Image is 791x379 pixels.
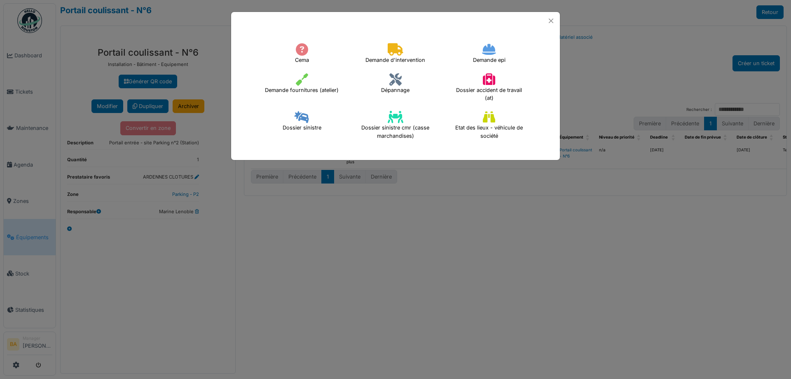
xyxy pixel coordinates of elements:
[376,82,415,88] a: Dépannage
[290,52,314,58] a: Cema
[277,108,327,134] h4: Dossier sinistre
[360,52,431,58] a: Demande d'intervention
[468,40,511,67] h4: Demande epi
[468,52,511,58] a: Demande epi
[353,124,438,129] a: Dossier sinistre cmr (casse marchandises)
[447,124,532,129] a: Etat des lieux - véhicule de société
[277,120,327,125] a: Dossier sinistre
[447,71,532,105] h4: Dossier accident de travail (at)
[545,15,557,26] button: Close
[360,40,431,67] h4: Demande d'intervention
[290,40,314,67] h4: Cema
[447,108,532,143] h4: Etat des lieux - véhicule de société
[376,71,415,97] h4: Dépannage
[353,108,438,143] h4: Dossier sinistre cmr (casse marchandises)
[260,71,344,97] h4: Demande fournitures (atelier)
[260,82,344,88] a: Demande fournitures (atelier)
[447,86,532,92] a: Dossier accident de travail (at)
